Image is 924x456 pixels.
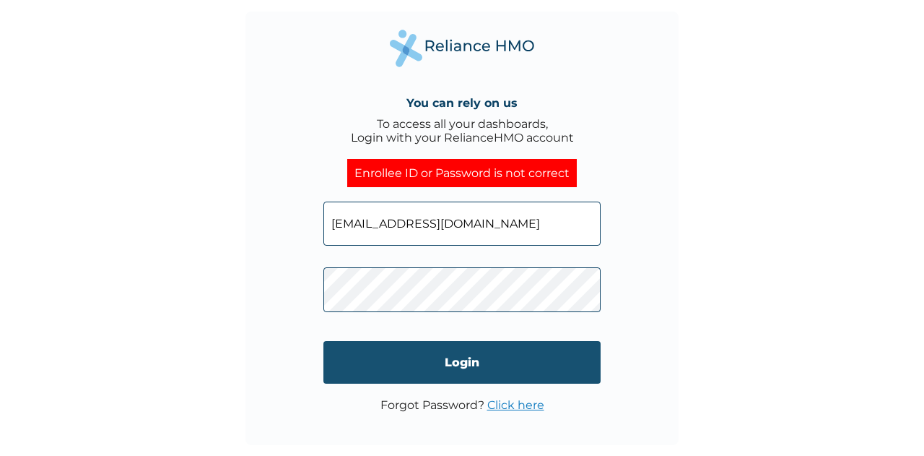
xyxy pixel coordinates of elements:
[390,30,534,66] img: Reliance Health's Logo
[487,398,544,412] a: Click here
[323,202,601,246] input: Email address or HMO ID
[406,96,518,110] h4: You can rely on us
[347,159,577,187] div: Enrollee ID or Password is not correct
[323,341,601,384] input: Login
[351,117,574,145] div: To access all your dashboards, Login with your RelianceHMO account
[380,398,544,412] p: Forgot Password?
